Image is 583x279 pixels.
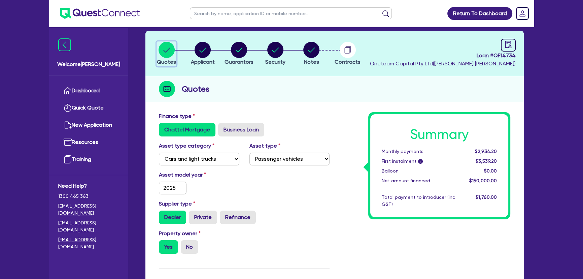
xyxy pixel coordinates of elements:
span: audit [505,41,512,48]
div: Monthly payments [377,148,460,155]
img: new-application [64,121,72,129]
label: Chattel Mortgage [159,123,215,136]
img: training [64,155,72,163]
button: Applicant [191,41,215,66]
span: Quotes [157,59,176,65]
button: Notes [303,41,320,66]
a: [EMAIL_ADDRESS][DOMAIN_NAME] [58,236,119,250]
label: Property owner [159,229,201,238]
span: $1,760.00 [476,194,497,200]
img: resources [64,138,72,146]
img: icon-menu-close [58,38,71,51]
label: Asset model year [154,171,244,179]
img: quick-quote [64,104,72,112]
span: $0.00 [484,168,497,174]
label: Business Loan [218,123,264,136]
label: Yes [159,240,178,254]
span: Need Help? [58,182,119,190]
input: Search by name, application ID or mobile number... [190,7,392,19]
span: Applicant [191,59,215,65]
a: Resources [58,134,119,151]
a: Quick Quote [58,99,119,117]
span: Notes [304,59,319,65]
span: Security [265,59,285,65]
span: $2,934.20 [475,149,497,154]
a: audit [501,39,516,52]
span: $3,539.20 [476,158,497,164]
label: No [181,240,198,254]
span: Welcome [PERSON_NAME] [57,60,120,68]
a: Dashboard [58,82,119,99]
div: First instalment [377,158,460,165]
span: Contracts [335,59,361,65]
h2: Quotes [182,83,209,95]
span: Guarantors [225,59,253,65]
span: i [418,159,423,164]
a: [EMAIL_ADDRESS][DOMAIN_NAME] [58,219,119,234]
img: step-icon [159,81,175,97]
a: Training [58,151,119,168]
span: 1300 465 363 [58,193,119,200]
label: Finance type [159,112,195,120]
a: [EMAIL_ADDRESS][DOMAIN_NAME] [58,203,119,217]
span: $150,000.00 [469,178,497,183]
h1: Summary [382,126,497,143]
img: quest-connect-logo-blue [60,8,140,19]
label: Dealer [159,211,186,224]
span: Loan # QF14734 [370,52,516,60]
button: Guarantors [224,41,254,66]
button: Security [265,41,286,66]
a: Return To Dashboard [447,7,512,20]
label: Refinance [220,211,256,224]
div: Total payment to introducer (inc GST) [377,194,460,208]
span: Oneteam Capital Pty Ltd ( [PERSON_NAME] [PERSON_NAME] ) [370,60,516,67]
button: Contracts [334,41,361,66]
button: Quotes [157,41,176,66]
a: New Application [58,117,119,134]
label: Asset type category [159,142,214,150]
label: Asset type [249,142,280,150]
label: Private [189,211,217,224]
a: Dropdown toggle [514,5,531,22]
div: Balloon [377,167,460,175]
label: Supplier type [159,200,195,208]
div: Net amount financed [377,177,460,184]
